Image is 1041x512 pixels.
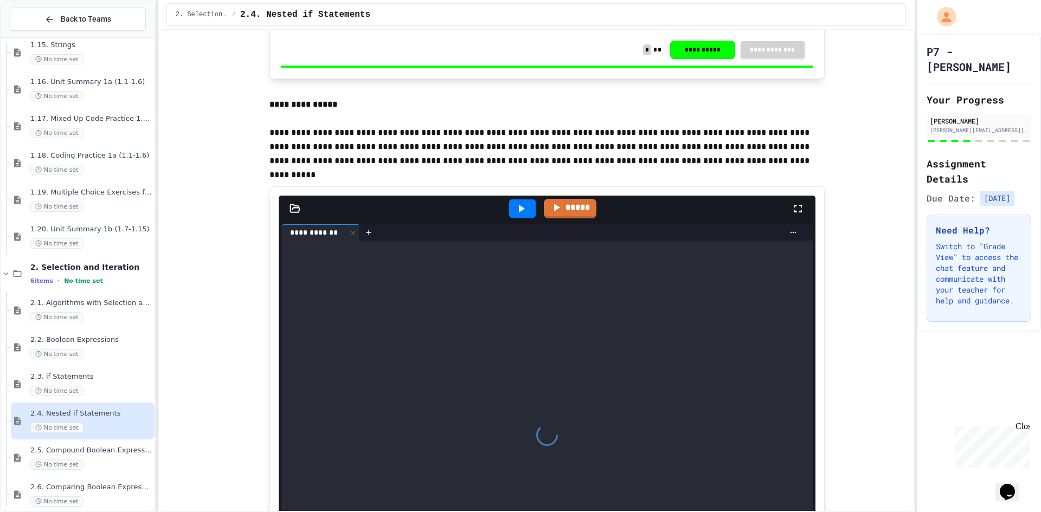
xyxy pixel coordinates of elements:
span: 2.4. Nested if Statements [240,8,370,21]
span: 1.19. Multiple Choice Exercises for Unit 1a (1.1-1.6) [30,188,152,197]
div: My Account [926,4,959,29]
span: Due Date: [927,192,975,205]
span: No time set [30,128,83,138]
h3: Need Help? [936,224,1022,237]
span: No time set [30,54,83,64]
span: 1.15. Strings [30,41,152,50]
span: 1.16. Unit Summary 1a (1.1-1.6) [30,77,152,87]
span: No time set [30,165,83,175]
div: [PERSON_NAME][EMAIL_ADDRESS][PERSON_NAME][DOMAIN_NAME] [930,126,1028,134]
h2: Assignment Details [927,156,1031,186]
span: 2.2. Boolean Expressions [30,335,152,345]
h2: Your Progress [927,92,1031,107]
span: No time set [30,386,83,396]
span: 2. Selection and Iteration [176,10,228,19]
span: No time set [30,459,83,470]
span: 2.1. Algorithms with Selection and Repetition [30,299,152,308]
span: [DATE] [980,191,1014,206]
span: No time set [30,349,83,359]
span: No time set [30,91,83,101]
div: Chat with us now!Close [4,4,75,69]
div: [PERSON_NAME] [930,116,1028,126]
span: No time set [30,202,83,212]
span: 6 items [30,277,53,284]
button: Back to Teams [10,8,146,31]
span: No time set [30,312,83,322]
span: No time set [30,496,83,507]
span: / [232,10,236,19]
span: 1.20. Unit Summary 1b (1.7-1.15) [30,225,152,234]
span: 2.5. Compound Boolean Expressions [30,446,152,455]
span: • [57,276,60,285]
h1: P7 - [PERSON_NAME] [927,44,1031,74]
span: 2.6. Comparing Boolean Expressions ([PERSON_NAME] Laws) [30,483,152,492]
span: No time set [30,238,83,249]
span: 1.17. Mixed Up Code Practice 1.1-1.6 [30,114,152,124]
span: 2. Selection and Iteration [30,262,152,272]
span: No time set [30,423,83,433]
span: Back to Teams [61,14,111,25]
span: 1.18. Coding Practice 1a (1.1-1.6) [30,151,152,160]
p: Switch to "Grade View" to access the chat feature and communicate with your teacher for help and ... [936,241,1022,306]
iframe: chat widget [951,422,1030,468]
iframe: chat widget [995,469,1030,501]
span: 2.3. if Statements [30,372,152,381]
span: No time set [64,277,103,284]
span: 2.4. Nested if Statements [30,409,152,418]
